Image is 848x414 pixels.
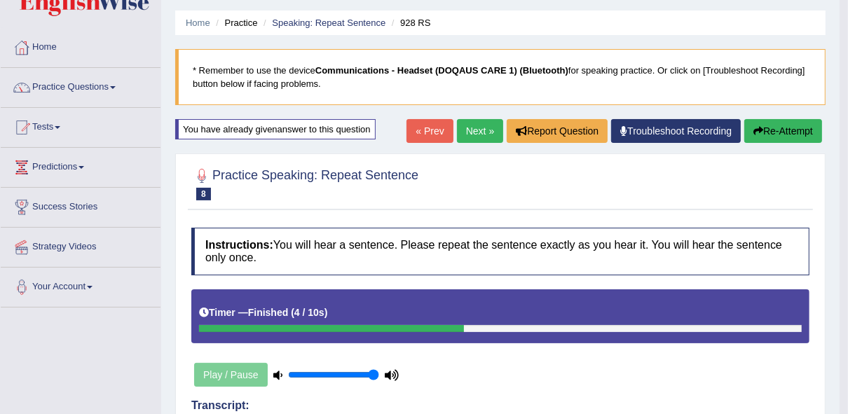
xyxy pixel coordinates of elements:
[1,148,160,183] a: Predictions
[291,307,294,318] b: (
[175,49,826,105] blockquote: * Remember to use the device for speaking practice. Or click on [Troubleshoot Recording] button b...
[406,119,453,143] a: « Prev
[324,307,328,318] b: )
[191,399,809,412] h4: Transcript:
[272,18,385,28] a: Speaking: Repeat Sentence
[294,307,324,318] b: 4 / 10s
[248,307,289,318] b: Finished
[186,18,210,28] a: Home
[611,119,741,143] a: Troubleshoot Recording
[1,108,160,143] a: Tests
[1,188,160,223] a: Success Stories
[196,188,211,200] span: 8
[191,228,809,275] h4: You will hear a sentence. Please repeat the sentence exactly as you hear it. You will hear the se...
[1,68,160,103] a: Practice Questions
[191,165,418,200] h2: Practice Speaking: Repeat Sentence
[457,119,503,143] a: Next »
[212,16,257,29] li: Practice
[175,119,376,139] div: You have already given answer to this question
[1,228,160,263] a: Strategy Videos
[388,16,431,29] li: 928 RS
[315,65,568,76] b: Communications - Headset (DOQAUS CARE 1) (Bluetooth)
[744,119,822,143] button: Re-Attempt
[507,119,608,143] button: Report Question
[199,308,327,318] h5: Timer —
[1,268,160,303] a: Your Account
[1,28,160,63] a: Home
[205,239,273,251] b: Instructions:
